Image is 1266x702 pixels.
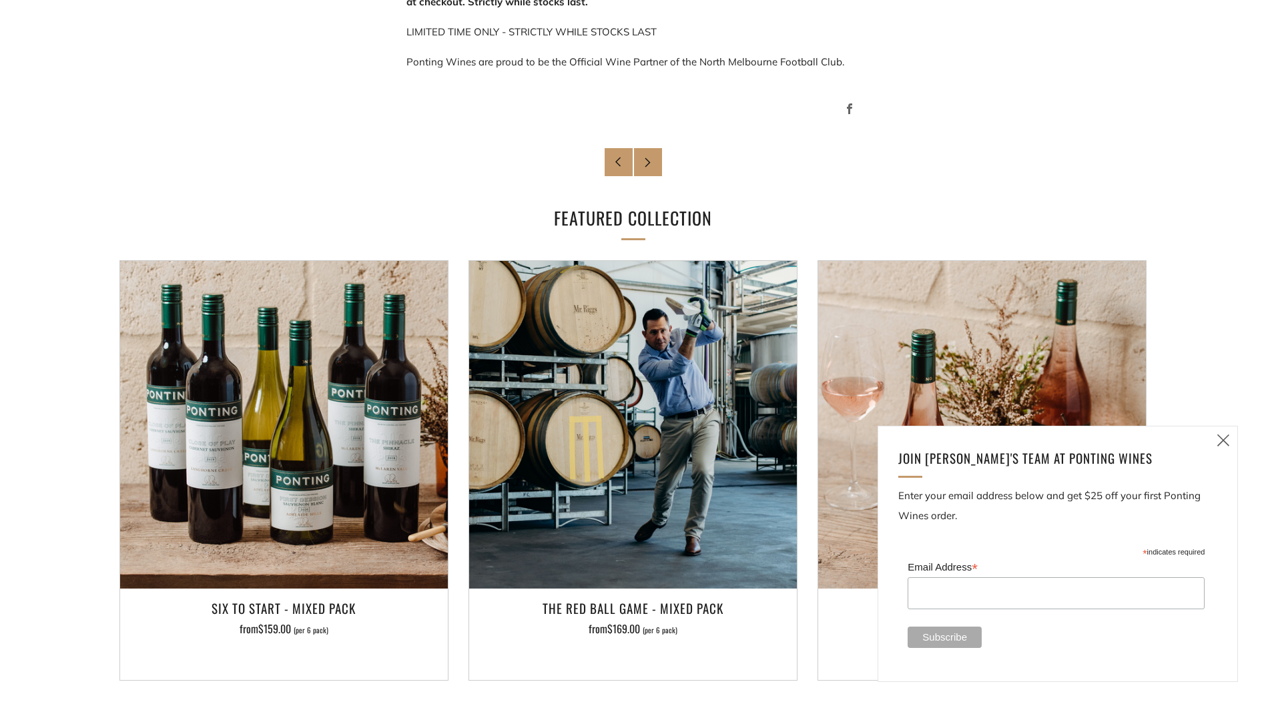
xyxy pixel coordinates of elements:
[413,204,854,232] h2: Featured collection
[240,621,328,637] span: from
[589,621,677,637] span: from
[607,621,640,637] span: $169.00
[643,627,677,634] span: (per 6 pack)
[908,557,1205,576] label: Email Address
[294,627,328,634] span: (per 6 pack)
[406,55,844,68] span: Ponting Wines are proud to be the Official Wine Partner of the North Melbourne Football Club.
[127,597,441,619] h3: Six To Start - Mixed Pack
[825,597,1139,619] h3: Rosé & Reds - Mixed Pack
[818,597,1146,663] a: Rosé & Reds - Mixed Pack from$165.00 (per 6 pack)
[406,22,860,42] p: LIMITED TIME ONLY - STRICTLY WHILE STOCKS LAST
[120,597,448,663] a: Six To Start - Mixed Pack from$159.00 (per 6 pack)
[898,446,1201,469] h4: Join [PERSON_NAME]'s team at ponting Wines
[908,627,982,648] input: Subscribe
[908,545,1205,557] div: indicates required
[476,597,790,619] h3: The Red Ball Game - Mixed Pack
[898,486,1217,526] p: Enter your email address below and get $25 off your first Ponting Wines order.
[258,621,291,637] span: $159.00
[469,597,797,663] a: The Red Ball Game - Mixed Pack from$169.00 (per 6 pack)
